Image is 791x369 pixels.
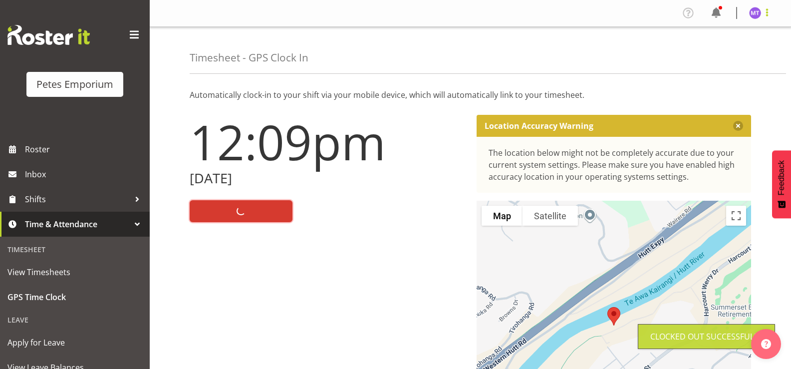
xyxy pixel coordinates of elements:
[190,171,465,186] h2: [DATE]
[485,121,593,131] p: Location Accuracy Warning
[482,206,523,226] button: Show street map
[2,310,147,330] div: Leave
[25,217,130,232] span: Time & Attendance
[2,330,147,355] a: Apply for Leave
[7,265,142,280] span: View Timesheets
[777,160,786,195] span: Feedback
[726,206,746,226] button: Toggle fullscreen view
[749,7,761,19] img: mya-taupawa-birkhead5814.jpg
[772,150,791,218] button: Feedback - Show survey
[7,335,142,350] span: Apply for Leave
[190,89,751,101] p: Automatically clock-in to your shift via your mobile device, which will automatically link to you...
[2,239,147,260] div: Timesheet
[523,206,578,226] button: Show satellite imagery
[7,25,90,45] img: Rosterit website logo
[7,290,142,305] span: GPS Time Clock
[733,121,743,131] button: Close message
[190,52,308,63] h4: Timesheet - GPS Clock In
[190,115,465,169] h1: 12:09pm
[2,285,147,310] a: GPS Time Clock
[25,167,145,182] span: Inbox
[25,142,145,157] span: Roster
[650,331,763,343] div: Clocked out Successfully
[36,77,113,92] div: Petes Emporium
[25,192,130,207] span: Shifts
[761,339,771,349] img: help-xxl-2.png
[489,147,740,183] div: The location below might not be completely accurate due to your current system settings. Please m...
[2,260,147,285] a: View Timesheets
